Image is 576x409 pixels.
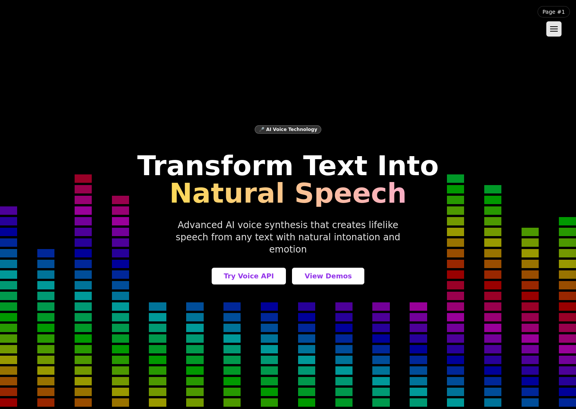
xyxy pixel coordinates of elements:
span: Natural Speech [137,179,439,207]
button: Try Voice API [212,268,286,284]
button: View Demos [292,268,364,284]
div: 🎤 AI Voice Technology [255,125,321,134]
div: Page #1 [538,6,570,18]
h1: Transform Text Into [137,152,439,207]
p: Advanced AI voice synthesis that creates lifelike speech from any text with natural intonation an... [160,219,416,256]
